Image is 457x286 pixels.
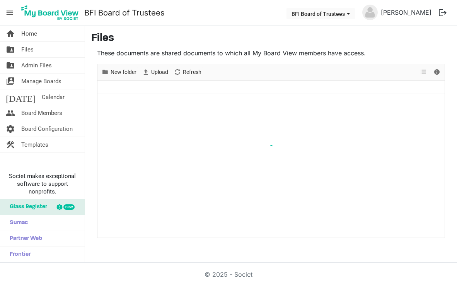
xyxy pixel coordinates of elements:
span: Home [21,26,37,41]
span: Sumac [6,215,28,231]
img: My Board View Logo [19,3,81,22]
img: no-profile-picture.svg [362,5,378,20]
h3: Files [91,32,451,45]
span: Board Configuration [21,121,73,137]
span: Frontier [6,247,31,262]
span: menu [2,5,17,20]
span: folder_shared [6,58,15,73]
a: BFI Board of Trustees [84,5,165,21]
a: © 2025 - Societ [205,271,252,278]
span: Admin Files [21,58,52,73]
span: Files [21,42,34,57]
span: folder_shared [6,42,15,57]
span: Board Members [21,105,62,121]
span: [DATE] [6,89,36,105]
p: These documents are shared documents to which all My Board View members have access. [97,48,445,58]
span: Societ makes exceptional software to support nonprofits. [3,172,81,195]
span: Calendar [42,89,65,105]
span: Partner Web [6,231,42,247]
span: settings [6,121,15,137]
span: Glass Register [6,199,47,215]
a: My Board View Logo [19,3,84,22]
span: people [6,105,15,121]
a: [PERSON_NAME] [378,5,435,20]
span: switch_account [6,74,15,89]
button: BFI Board of Trustees dropdownbutton [286,8,355,19]
span: construction [6,137,15,152]
span: Manage Boards [21,74,61,89]
button: logout [435,5,451,21]
div: new [63,204,75,210]
span: Templates [21,137,48,152]
span: home [6,26,15,41]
